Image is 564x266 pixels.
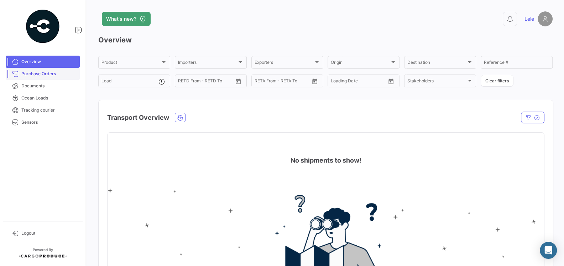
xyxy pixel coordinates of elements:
button: What's new? [102,12,151,26]
input: From [331,80,341,85]
span: Destination [407,61,466,66]
input: From [255,80,265,85]
h4: Transport Overview [107,113,169,123]
span: Origin [331,61,390,66]
span: Product [101,61,161,66]
img: powered-by.png [25,9,61,44]
img: placeholder-user.png [538,11,553,26]
a: Purchase Orders [6,68,80,80]
span: Lele [524,15,534,22]
span: Stakeholders [407,80,466,85]
span: Importers [178,61,237,66]
span: Purchase Orders [21,71,77,77]
h3: Overview [98,35,553,45]
span: Ocean Loads [21,95,77,101]
span: Exporters [255,61,314,66]
span: What's new? [106,15,136,22]
input: From [178,80,188,85]
span: Sensors [21,119,77,126]
a: Ocean Loads [6,92,80,104]
a: Overview [6,56,80,68]
button: Open calendar [309,76,320,87]
div: Abrir Intercom Messenger [540,242,557,259]
input: To [193,80,219,85]
h4: No shipments to show! [291,155,361,165]
button: Clear filters [481,75,513,87]
button: Ocean [175,113,185,122]
span: Logout [21,230,77,236]
input: To [270,80,296,85]
span: Tracking courier [21,107,77,113]
input: To [346,80,372,85]
a: Documents [6,80,80,92]
a: Tracking courier [6,104,80,116]
span: Overview [21,58,77,65]
span: Documents [21,83,77,89]
button: Open calendar [386,76,396,87]
button: Open calendar [233,76,244,87]
a: Sensors [6,116,80,128]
